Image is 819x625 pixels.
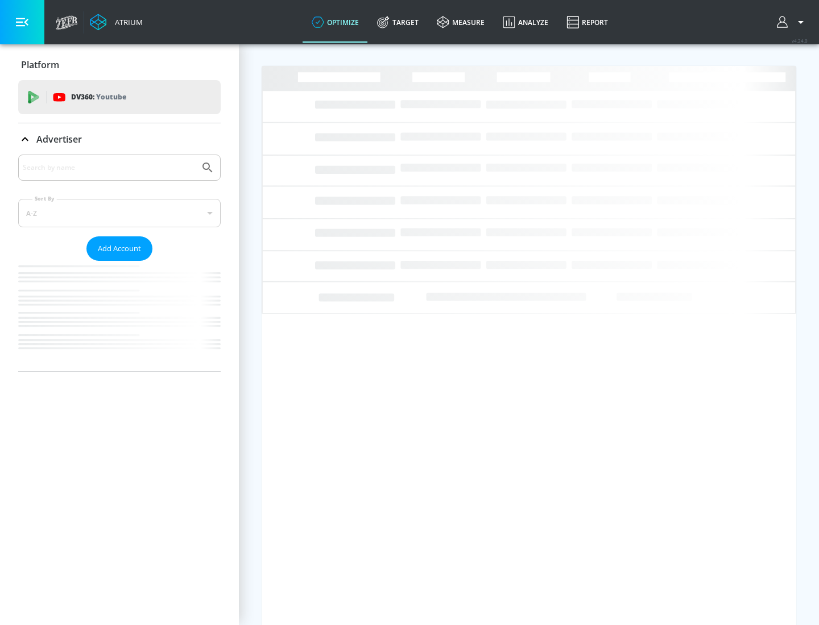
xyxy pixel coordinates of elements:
p: DV360: [71,91,126,103]
a: optimize [303,2,368,43]
input: Search by name [23,160,195,175]
p: Advertiser [36,133,82,145]
p: Youtube [96,91,126,103]
div: A-Z [18,199,221,227]
p: Platform [21,59,59,71]
div: Advertiser [18,155,221,371]
span: v 4.24.0 [792,37,808,44]
a: Report [557,2,617,43]
label: Sort By [32,195,57,202]
button: Add Account [86,236,152,261]
span: Add Account [98,242,141,255]
div: Platform [18,49,221,81]
div: DV360: Youtube [18,80,221,114]
div: Advertiser [18,123,221,155]
a: Analyze [494,2,557,43]
a: measure [428,2,494,43]
nav: list of Advertiser [18,261,221,371]
a: Atrium [90,14,143,31]
div: Atrium [110,17,143,27]
a: Target [368,2,428,43]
